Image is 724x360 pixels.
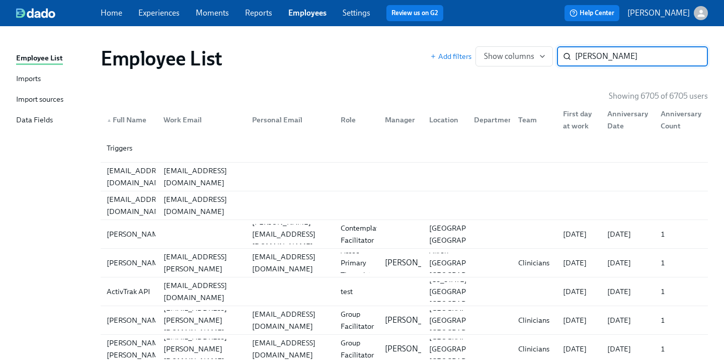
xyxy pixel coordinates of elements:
[16,8,55,18] img: dado
[514,257,554,269] div: Clinicians
[101,191,708,220] a: [EMAIL_ADDRESS][DOMAIN_NAME][EMAIL_ADDRESS][DOMAIN_NAME]
[510,110,554,130] div: Team
[245,8,272,18] a: Reports
[101,8,122,18] a: Home
[16,52,93,65] a: Employee List
[244,110,333,130] div: Personal Email
[337,308,378,332] div: Group Facilitator
[16,73,41,86] div: Imports
[425,114,465,126] div: Location
[16,114,53,127] div: Data Fields
[16,94,63,106] div: Import sources
[603,108,653,132] div: Anniversary Date
[657,257,706,269] div: 1
[101,134,708,163] a: Triggers
[425,245,507,281] div: Akron [GEOGRAPHIC_DATA] [GEOGRAPHIC_DATA]
[657,314,706,326] div: 1
[337,245,377,281] div: Assoc Primary Therapist
[657,343,706,355] div: 1
[138,8,180,18] a: Experiences
[248,114,333,126] div: Personal Email
[425,273,507,310] div: [US_STATE] [GEOGRAPHIC_DATA] [GEOGRAPHIC_DATA]
[653,110,706,130] div: Anniversary Count
[101,220,708,249] a: [PERSON_NAME][PERSON_NAME][EMAIL_ADDRESS][DOMAIN_NAME]Contemplative Facilitator[GEOGRAPHIC_DATA],...
[391,8,438,18] a: Review us on G2
[514,314,554,326] div: Clinicians
[107,118,112,123] span: ▲
[657,108,706,132] div: Anniversary Count
[159,165,244,189] div: [EMAIL_ADDRESS][DOMAIN_NAME]
[475,46,553,66] button: Show columns
[386,5,443,21] button: Review us on G2
[514,343,554,355] div: Clinicians
[333,110,377,130] div: Role
[559,285,599,298] div: [DATE]
[559,257,599,269] div: [DATE]
[16,52,63,65] div: Employee List
[288,8,327,18] a: Employees
[603,314,653,326] div: [DATE]
[603,285,653,298] div: [DATE]
[248,251,333,275] div: [EMAIL_ADDRESS][DOMAIN_NAME]
[381,114,421,126] div: Manager
[16,73,93,86] a: Imports
[103,285,155,298] div: ActivTrak API
[196,8,229,18] a: Moments
[657,228,706,240] div: 1
[103,193,174,218] div: [EMAIL_ADDRESS][DOMAIN_NAME]
[559,228,599,240] div: [DATE]
[425,302,507,338] div: [GEOGRAPHIC_DATA] [GEOGRAPHIC_DATA] [GEOGRAPHIC_DATA]
[16,94,93,106] a: Import sources
[248,308,333,332] div: [EMAIL_ADDRESS][DOMAIN_NAME]
[657,285,706,298] div: 1
[484,51,544,61] span: Show columns
[570,8,614,18] span: Help Center
[514,114,554,126] div: Team
[101,163,708,191] div: [EMAIL_ADDRESS][DOMAIN_NAME][EMAIL_ADDRESS][DOMAIN_NAME]
[101,46,222,70] h1: Employee List
[603,228,653,240] div: [DATE]
[103,314,170,326] div: [PERSON_NAME]
[627,6,708,20] button: [PERSON_NAME]
[103,257,170,269] div: [PERSON_NAME]
[16,114,93,127] a: Data Fields
[101,306,708,335] a: [PERSON_NAME][EMAIL_ADDRESS][PERSON_NAME][DOMAIN_NAME][EMAIL_ADDRESS][DOMAIN_NAME]Group Facilitat...
[377,110,421,130] div: Manager
[385,343,447,354] p: [PERSON_NAME]
[559,108,599,132] div: First day at work
[421,110,465,130] div: Location
[337,285,377,298] div: test
[599,110,653,130] div: Anniversary Date
[609,91,708,102] p: Showing 6705 of 6705 users
[101,191,708,220] div: [EMAIL_ADDRESS][DOMAIN_NAME][EMAIL_ADDRESS][DOMAIN_NAME]
[555,110,599,130] div: First day at work
[101,249,708,277] a: [PERSON_NAME][PERSON_NAME][EMAIL_ADDRESS][PERSON_NAME][DOMAIN_NAME][EMAIL_ADDRESS][DOMAIN_NAME]As...
[565,5,619,21] button: Help Center
[575,46,708,66] input: Search by name
[159,239,244,287] div: [PERSON_NAME][EMAIL_ADDRESS][PERSON_NAME][DOMAIN_NAME]
[103,165,174,189] div: [EMAIL_ADDRESS][DOMAIN_NAME]
[559,343,599,355] div: [DATE]
[337,114,377,126] div: Role
[101,277,708,306] a: ActivTrak API[EMAIL_ADDRESS][DOMAIN_NAME]test[US_STATE] [GEOGRAPHIC_DATA] [GEOGRAPHIC_DATA][DATE]...
[430,51,471,61] button: Add filters
[103,228,170,240] div: [PERSON_NAME]
[248,216,333,252] div: [PERSON_NAME][EMAIL_ADDRESS][DOMAIN_NAME]
[159,279,244,304] div: [EMAIL_ADDRESS][DOMAIN_NAME]
[337,222,392,246] div: Contemplative Facilitator
[466,110,510,130] div: Department
[103,114,155,126] div: Full Name
[103,110,155,130] div: ▲Full Name
[627,8,690,19] p: [PERSON_NAME]
[16,8,101,18] a: dado
[159,114,244,126] div: Work Email
[470,114,520,126] div: Department
[603,343,653,355] div: [DATE]
[559,314,599,326] div: [DATE]
[343,8,370,18] a: Settings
